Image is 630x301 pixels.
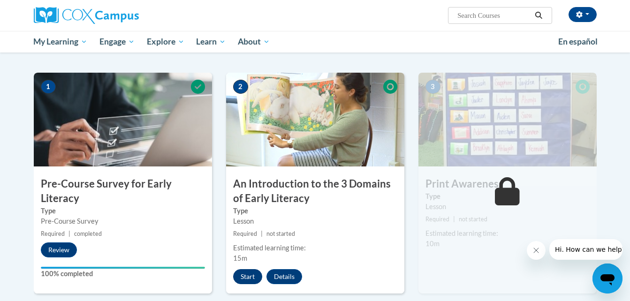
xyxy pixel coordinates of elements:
[425,228,590,239] div: Estimated learning time:
[41,216,205,226] div: Pre-Course Survey
[41,242,77,257] button: Review
[226,73,404,166] img: Course Image
[425,202,590,212] div: Lesson
[549,239,622,260] iframe: Message from company
[68,230,70,237] span: |
[28,31,94,53] a: My Learning
[425,80,440,94] span: 3
[6,7,76,14] span: Hi. How can we help?
[41,206,205,216] label: Type
[453,216,455,223] span: |
[527,241,546,260] iframe: Close message
[425,191,590,202] label: Type
[93,31,141,53] a: Engage
[34,7,139,24] img: Cox Campus
[232,31,276,53] a: About
[226,177,404,206] h3: An Introduction to the 3 Domains of Early Literacy
[261,230,263,237] span: |
[41,230,65,237] span: Required
[233,254,247,262] span: 15m
[99,36,135,47] span: Engage
[238,36,270,47] span: About
[418,73,597,166] img: Course Image
[459,216,487,223] span: not started
[34,7,212,24] a: Cox Campus
[531,10,546,21] button: Search
[147,36,184,47] span: Explore
[34,73,212,166] img: Course Image
[558,37,598,46] span: En español
[190,31,232,53] a: Learn
[552,32,604,52] a: En español
[34,177,212,206] h3: Pre-Course Survey for Early Literacy
[20,31,611,53] div: Main menu
[196,36,226,47] span: Learn
[233,80,248,94] span: 2
[74,230,102,237] span: completed
[41,269,205,279] label: 100% completed
[233,230,257,237] span: Required
[456,10,531,21] input: Search Courses
[41,267,205,269] div: Your progress
[266,269,302,284] button: Details
[425,216,449,223] span: Required
[418,177,597,191] h3: Print Awareness
[592,263,622,293] iframe: Button to launch messaging window
[33,36,87,47] span: My Learning
[41,80,56,94] span: 1
[233,269,262,284] button: Start
[233,216,397,226] div: Lesson
[425,240,440,248] span: 10m
[266,230,295,237] span: not started
[233,243,397,253] div: Estimated learning time:
[233,206,397,216] label: Type
[569,7,597,22] button: Account Settings
[141,31,190,53] a: Explore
